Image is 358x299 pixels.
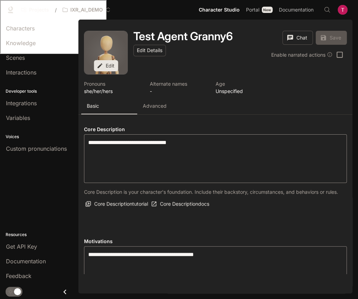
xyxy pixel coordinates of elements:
[216,80,273,95] button: Open character details dialog
[279,6,314,14] span: Documentation
[243,3,275,17] a: PortalNew
[271,51,332,58] div: Enable narrated actions
[84,87,141,95] p: she/her/hers
[199,6,240,14] span: Character Studio
[87,102,99,109] p: Basic
[150,198,211,210] a: Core Descriptiondocs
[84,134,347,183] div: label
[282,31,313,45] button: Chat
[18,3,52,17] a: Go to projects
[84,31,127,74] button: Open character avatar dialog
[84,80,141,87] p: Pronouns
[133,31,233,42] button: Open character details dialog
[94,60,118,72] button: Edit
[133,29,233,43] h1: Test Agent Granny6
[338,5,348,15] img: User avatar
[150,87,207,95] p: -
[70,7,103,13] p: IXR_AI_DEMO
[336,3,350,17] button: User avatar
[150,80,207,95] button: Open character details dialog
[29,7,49,13] span: Projects
[196,3,243,17] a: Character Studio
[52,6,59,14] div: /
[133,45,166,56] button: Edit Details
[276,3,319,17] a: Documentation
[84,80,141,95] button: Open character details dialog
[150,80,207,87] p: Alternate names
[216,87,273,95] p: Unspecified
[262,7,273,13] div: New
[216,80,273,87] p: Age
[84,198,150,210] button: Core Descriptiontutorial
[84,188,338,195] p: Core Description is your character's foundation. Include their backstory, circumstances, and beha...
[84,126,347,133] h4: Core Description
[143,102,167,109] p: Advanced
[59,3,114,17] button: Open workspace menu
[246,6,259,14] span: Portal
[320,3,334,17] button: Open Command Menu
[84,31,127,74] div: Avatar image
[84,238,347,245] h4: Motivations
